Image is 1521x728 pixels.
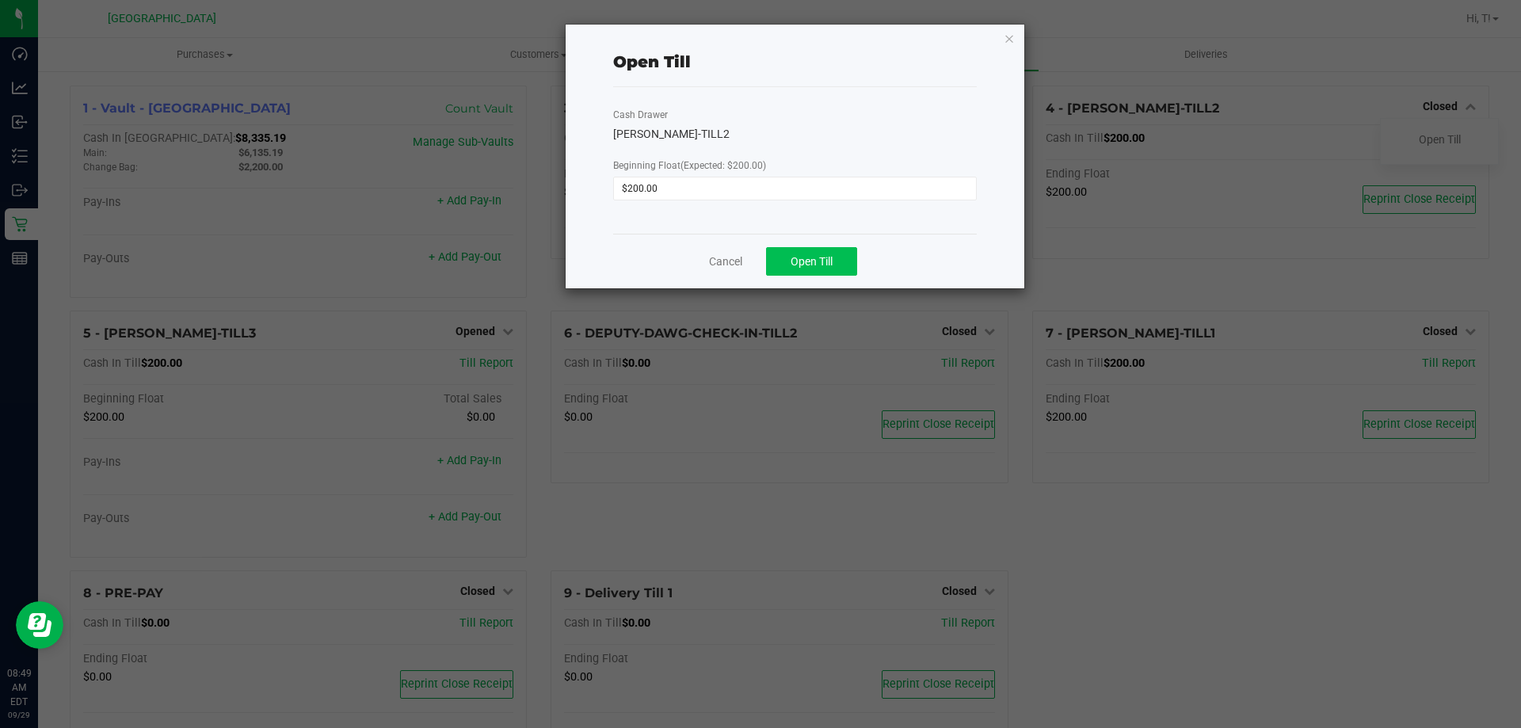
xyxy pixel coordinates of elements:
[709,253,742,270] a: Cancel
[613,108,668,122] label: Cash Drawer
[766,247,857,276] button: Open Till
[613,160,766,171] span: Beginning Float
[613,50,691,74] div: Open Till
[16,601,63,649] iframe: Resource center
[613,126,977,143] div: [PERSON_NAME]-TILL2
[680,160,766,171] span: (Expected: $200.00)
[791,255,833,268] span: Open Till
